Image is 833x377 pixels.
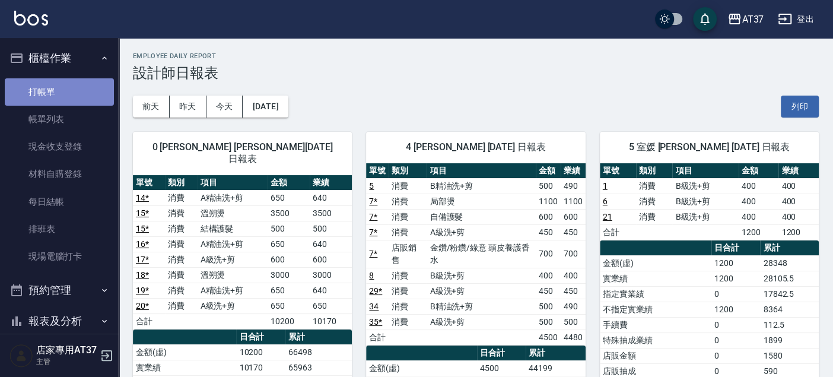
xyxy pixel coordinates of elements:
[165,283,197,298] td: 消費
[165,252,197,267] td: 消費
[536,240,561,268] td: 700
[536,299,561,314] td: 500
[165,175,197,191] th: 類別
[165,205,197,221] td: 消費
[526,346,586,361] th: 累計
[310,313,352,329] td: 10170
[778,209,819,224] td: 400
[36,356,97,367] p: 主管
[198,221,268,236] td: 結構護髮
[285,344,352,360] td: 66498
[5,243,114,270] a: 現場電腦打卡
[760,286,819,302] td: 17842.5
[243,96,288,118] button: [DATE]
[389,299,427,314] td: 消費
[636,194,672,209] td: 消費
[5,160,114,188] a: 材料自購登錄
[133,175,352,330] table: a dense table
[165,236,197,252] td: 消費
[198,298,268,313] td: A級洗+剪
[742,12,764,27] div: AT37
[672,178,738,194] td: B級洗+剪
[600,286,711,302] td: 指定實業績
[526,360,586,376] td: 44199
[389,283,427,299] td: 消費
[206,96,243,118] button: 今天
[672,209,738,224] td: B級洗+剪
[600,317,711,332] td: 手續費
[380,141,571,153] span: 4 [PERSON_NAME] [DATE] 日報表
[133,96,170,118] button: 前天
[268,190,310,205] td: 650
[760,255,819,271] td: 28348
[711,332,761,348] td: 0
[310,298,352,313] td: 650
[165,190,197,205] td: 消費
[636,209,672,224] td: 消費
[5,78,114,106] a: 打帳單
[5,188,114,216] a: 每日結帳
[198,190,268,205] td: A精油洗+剪
[603,212,612,221] a: 21
[672,163,738,179] th: 項目
[198,236,268,252] td: A精油洗+剪
[778,224,819,240] td: 1200
[366,163,585,346] table: a dense table
[198,267,268,283] td: 溫朔燙
[711,286,761,302] td: 0
[778,163,819,179] th: 業績
[781,96,819,118] button: 列印
[536,268,561,283] td: 400
[739,194,779,209] td: 400
[133,313,165,329] td: 合計
[165,298,197,313] td: 消費
[369,181,374,191] a: 5
[427,224,536,240] td: A級洗+剪
[561,224,586,240] td: 450
[427,178,536,194] td: B精油洗+剪
[427,240,536,268] td: 金鑽/粉鑽/綠意 頭皮養護香水
[614,141,805,153] span: 5 室媛 [PERSON_NAME] [DATE] 日報表
[9,344,33,368] img: Person
[561,283,586,299] td: 450
[268,221,310,236] td: 500
[561,299,586,314] td: 490
[600,163,819,240] table: a dense table
[561,194,586,209] td: 1100
[600,224,636,240] td: 合計
[711,348,761,363] td: 0
[310,252,352,267] td: 600
[561,314,586,330] td: 500
[268,313,310,329] td: 10200
[561,268,586,283] td: 400
[389,240,427,268] td: 店販銷售
[310,205,352,221] td: 3500
[603,181,608,191] a: 1
[760,302,819,317] td: 8364
[198,283,268,298] td: A精油洗+剪
[760,348,819,363] td: 1580
[268,205,310,221] td: 3500
[310,221,352,236] td: 500
[600,271,711,286] td: 實業績
[268,252,310,267] td: 600
[366,330,389,345] td: 合計
[600,255,711,271] td: 金額(虛)
[536,330,561,345] td: 4500
[561,178,586,194] td: 490
[536,314,561,330] td: 500
[198,175,268,191] th: 項目
[369,302,379,311] a: 34
[133,175,165,191] th: 單號
[389,224,427,240] td: 消費
[369,271,374,280] a: 8
[133,344,236,360] td: 金額(虛)
[711,302,761,317] td: 1200
[389,314,427,330] td: 消費
[427,209,536,224] td: 自備護髮
[133,52,819,60] h2: Employee Daily Report
[600,302,711,317] td: 不指定實業績
[268,267,310,283] td: 3000
[536,194,561,209] td: 1100
[739,163,779,179] th: 金額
